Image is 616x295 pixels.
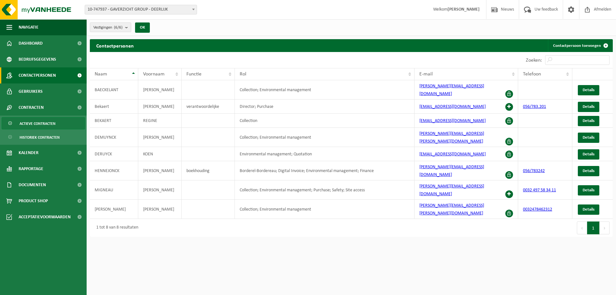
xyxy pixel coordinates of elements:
a: Details [578,149,599,160]
a: Details [578,185,599,195]
span: Rol [240,72,246,77]
button: 1 [587,221,600,234]
td: verantwoordelijke [182,100,235,114]
td: Collection; Environmental management; Purchase; Safety; Site access [235,180,415,200]
span: Functie [186,72,201,77]
td: Collection [235,114,415,128]
a: Actieve contracten [2,117,85,129]
a: Contactpersoon toevoegen [548,39,612,52]
span: Naam [95,72,107,77]
span: Acceptatievoorwaarden [19,209,71,225]
span: Kalender [19,145,38,161]
td: Collection; Environmental management [235,80,415,100]
a: [PERSON_NAME][EMAIL_ADDRESS][PERSON_NAME][DOMAIN_NAME] [419,131,484,144]
td: BEKAERT [90,114,138,128]
a: 0032478462312 [523,207,552,212]
a: Details [578,166,599,176]
span: E-mail [419,72,433,77]
strong: [PERSON_NAME] [448,7,480,12]
td: [PERSON_NAME] [138,161,182,180]
span: Bedrijfsgegevens [19,51,56,67]
td: Borderel-Bordereau; Digital Invoice; Environmental management; Finance [235,161,415,180]
td: Collection; Environmental management [235,128,415,147]
a: [EMAIL_ADDRESS][DOMAIN_NAME] [419,104,486,109]
td: Bekaert [90,100,138,114]
span: Dashboard [19,35,43,51]
td: MIGNEAU [90,180,138,200]
td: Environmental management; Quotation [235,147,415,161]
button: OK [135,22,150,33]
td: [PERSON_NAME] [138,200,182,219]
h2: Contactpersonen [90,39,140,52]
td: DEMUYNCK [90,128,138,147]
span: Navigatie [19,19,38,35]
span: Product Shop [19,193,48,209]
a: [PERSON_NAME][EMAIL_ADDRESS][PERSON_NAME][DOMAIN_NAME] [419,203,484,216]
span: Rapportage [19,161,43,177]
td: [PERSON_NAME] [138,80,182,100]
span: Contracten [19,100,44,116]
td: [PERSON_NAME] [138,100,182,114]
td: HENNEJONCK [90,161,138,180]
button: Previous [577,221,587,234]
count: (6/6) [114,25,123,30]
span: Details [583,135,595,140]
span: Details [583,88,595,92]
span: Details [583,207,595,212]
button: Next [600,221,610,234]
td: DERUYCK [90,147,138,161]
a: [PERSON_NAME][EMAIL_ADDRESS][DOMAIN_NAME] [419,184,484,196]
a: 056/783242 [523,169,545,173]
label: Zoeken: [526,58,542,63]
div: 1 tot 8 van 8 resultaten [93,222,138,234]
span: Actieve contracten [20,117,56,130]
a: Details [578,204,599,215]
a: Details [578,133,599,143]
td: [PERSON_NAME] [90,200,138,219]
button: Vestigingen(6/6) [90,22,131,32]
a: 0032 497 58 34 11 [523,188,556,193]
a: Historiek contracten [2,131,85,143]
span: Telefoon [523,72,541,77]
a: Details [578,116,599,126]
span: Details [583,152,595,156]
td: boekhouding [182,161,235,180]
span: Gebruikers [19,83,43,100]
span: Vestigingen [93,23,123,32]
a: [PERSON_NAME][EMAIL_ADDRESS][DOMAIN_NAME] [419,84,484,96]
td: Collection; Environmental management [235,200,415,219]
td: BAECKELANT [90,80,138,100]
span: 10-747937 - GAVERZICHT GROUP - DEERLIJK [85,5,197,14]
td: KOEN [138,147,182,161]
a: Details [578,85,599,95]
span: Details [583,105,595,109]
td: [PERSON_NAME] [138,180,182,200]
a: [EMAIL_ADDRESS][DOMAIN_NAME] [419,152,486,157]
td: [PERSON_NAME] [138,128,182,147]
a: [EMAIL_ADDRESS][DOMAIN_NAME] [419,118,486,123]
a: Details [578,102,599,112]
span: Details [583,188,595,192]
td: Director; Purchase [235,100,415,114]
a: [PERSON_NAME][EMAIL_ADDRESS][DOMAIN_NAME] [419,165,484,177]
span: Details [583,169,595,173]
td: REGINE [138,114,182,128]
span: Voornaam [143,72,165,77]
a: 056/783.201 [523,104,546,109]
span: Details [583,119,595,123]
span: Contactpersonen [19,67,56,83]
span: Historiek contracten [20,131,60,143]
span: Documenten [19,177,46,193]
